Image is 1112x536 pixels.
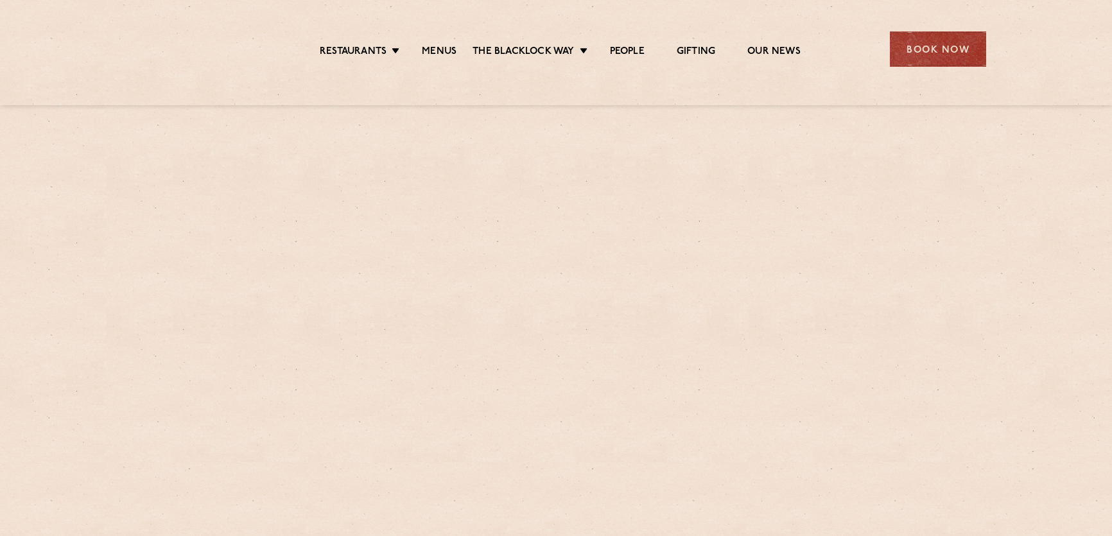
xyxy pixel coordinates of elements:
a: Our News [747,46,801,60]
img: svg%3E [126,12,237,86]
a: The Blacklock Way [473,46,574,60]
a: Gifting [677,46,715,60]
a: People [610,46,645,60]
a: Menus [422,46,456,60]
a: Restaurants [320,46,387,60]
div: Book Now [890,31,986,67]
